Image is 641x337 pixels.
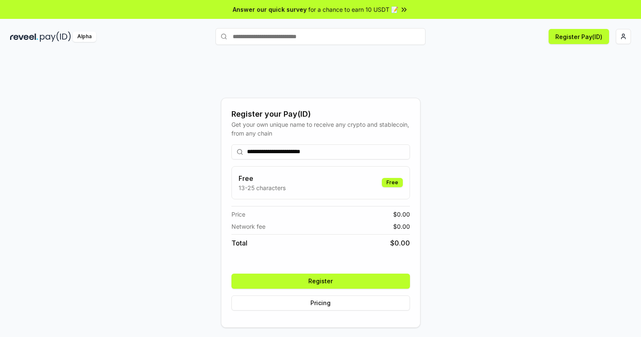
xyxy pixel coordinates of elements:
[231,238,247,248] span: Total
[231,274,410,289] button: Register
[231,222,265,231] span: Network fee
[239,183,286,192] p: 13-25 characters
[231,108,410,120] div: Register your Pay(ID)
[393,222,410,231] span: $ 0.00
[231,295,410,311] button: Pricing
[239,173,286,183] h3: Free
[40,31,71,42] img: pay_id
[308,5,398,14] span: for a chance to earn 10 USDT 📝
[390,238,410,248] span: $ 0.00
[393,210,410,219] span: $ 0.00
[10,31,38,42] img: reveel_dark
[73,31,96,42] div: Alpha
[231,210,245,219] span: Price
[549,29,609,44] button: Register Pay(ID)
[231,120,410,138] div: Get your own unique name to receive any crypto and stablecoin, from any chain
[382,178,403,187] div: Free
[233,5,307,14] span: Answer our quick survey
